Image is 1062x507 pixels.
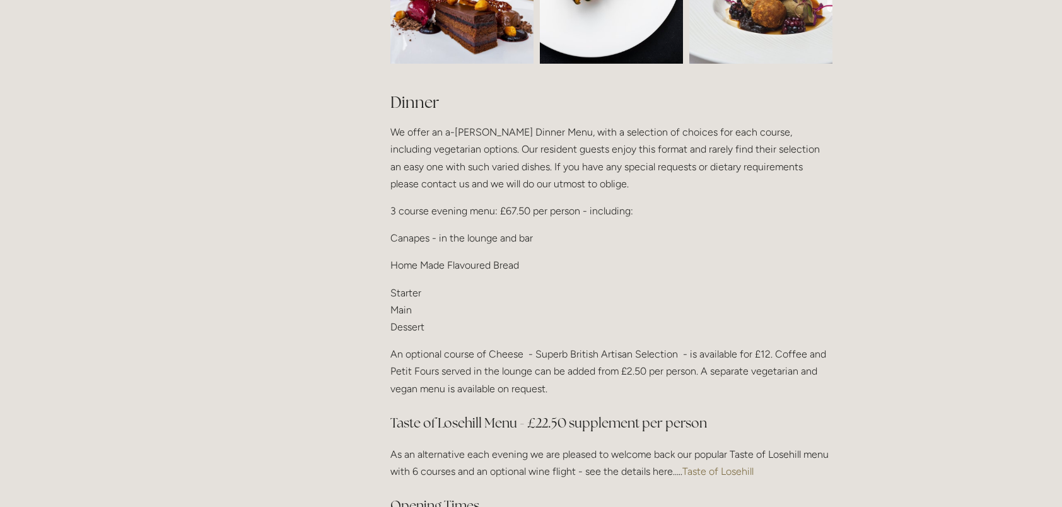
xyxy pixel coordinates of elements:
[390,91,832,114] h2: Dinner
[390,446,832,480] p: As an alternative each evening we are pleased to welcome back our popular Taste of Losehill menu ...
[682,465,754,477] a: Taste of Losehill
[390,230,832,247] p: Canapes - in the lounge and bar
[390,202,832,219] p: 3 course evening menu: £67.50 per person - including:
[390,346,832,397] p: An optional course of Cheese - Superb British Artisan Selection - is available for £12. Coffee an...
[390,284,832,336] p: Starter Main Dessert
[390,257,832,274] p: Home Made Flavoured Bread
[390,124,832,192] p: We offer an a-[PERSON_NAME] Dinner Menu, with a selection of choices for each course, including v...
[390,411,832,436] h3: Taste of Losehill Menu - £22.50 supplement per person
